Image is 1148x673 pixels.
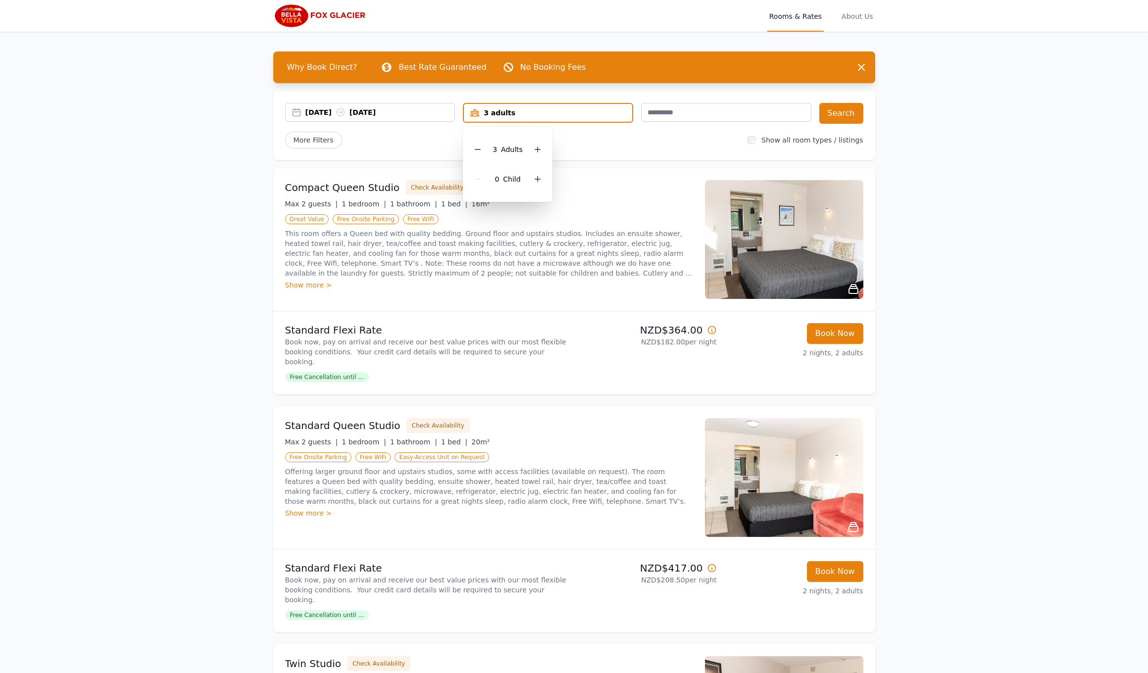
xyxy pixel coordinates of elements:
p: 2 nights, 2 adults [725,586,863,596]
span: Free WiFi [403,214,439,224]
p: Standard Flexi Rate [285,323,570,337]
span: Child [503,175,520,183]
span: 1 bathroom | [390,200,437,208]
span: 1 bedroom | [342,438,386,446]
span: 1 bed | [441,200,467,208]
span: Why Book Direct? [279,57,365,77]
h3: Compact Queen Studio [285,181,400,194]
button: Check Availability [347,656,410,671]
p: Best Rate Guaranteed [399,61,486,73]
p: Book now, pay on arrival and receive our best value prices with our most flexible booking conditi... [285,575,570,605]
span: Max 2 guests | [285,200,338,208]
span: 3 [493,145,497,153]
span: Free Cancellation until ... [285,610,369,620]
p: NZD$364.00 [578,323,717,337]
p: NZD$417.00 [578,561,717,575]
span: Free Cancellation until ... [285,372,369,382]
div: Show more > [285,508,693,518]
div: 3 adults [464,108,632,118]
span: 0 [495,175,499,183]
button: Book Now [807,323,863,344]
span: Adult s [501,145,523,153]
span: More Filters [285,132,342,148]
p: NZD$182.00 per night [578,337,717,347]
span: 16m² [471,200,490,208]
p: 2 nights, 2 adults [725,348,863,358]
h3: Twin Studio [285,657,342,671]
button: Check Availability [406,418,470,433]
span: 1 bed | [441,438,467,446]
p: Book now, pay on arrival and receive our best value prices with our most flexible booking conditi... [285,337,570,367]
span: Free WiFi [355,452,391,462]
span: Max 2 guests | [285,438,338,446]
p: This room offers a Queen bed with quality bedding. Ground floor and upstairs studios. Includes an... [285,229,693,278]
span: Free Onsite Parking [333,214,399,224]
p: Offering larger ground floor and upstairs studios, some with access facilities (available on requ... [285,467,693,506]
button: Check Availability [405,180,469,195]
span: 1 bathroom | [390,438,437,446]
span: Easy-Access Unit on Request [395,452,489,462]
p: Standard Flexi Rate [285,561,570,575]
label: Show all room types / listings [761,136,863,144]
div: Show more > [285,280,693,290]
button: Book Now [807,561,863,582]
button: Search [819,103,863,124]
p: NZD$208.50 per night [578,575,717,585]
p: No Booking Fees [520,61,586,73]
img: Bella Vista Fox Glacier [273,4,369,28]
span: Free Onsite Parking [285,452,351,462]
h3: Standard Queen Studio [285,419,400,433]
span: Great Value [285,214,329,224]
span: 1 bedroom | [342,200,386,208]
span: 20m² [471,438,490,446]
div: [DATE] [DATE] [305,107,455,117]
